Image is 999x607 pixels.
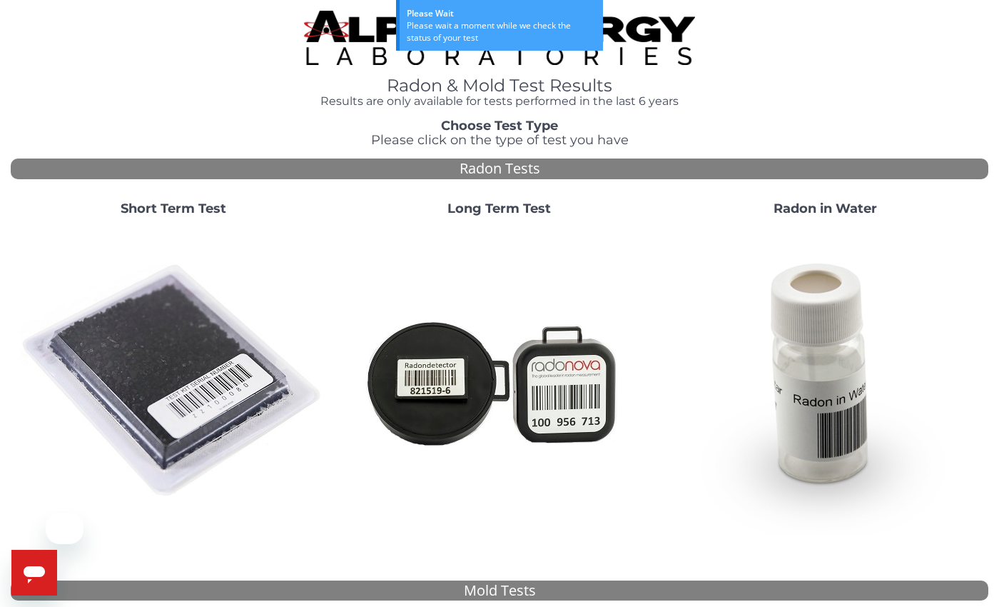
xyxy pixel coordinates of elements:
[407,19,596,44] div: Please wait a moment while we check the status of your test
[672,228,979,535] img: RadoninWater.jpg
[11,159,988,179] div: Radon Tests
[441,118,558,134] strong: Choose Test Type
[774,201,877,216] strong: Radon in Water
[371,132,629,148] span: Please click on the type of test you have
[46,513,83,544] iframe: Message from company
[447,201,551,216] strong: Long Term Test
[407,7,596,19] div: Please Wait
[304,76,695,95] h1: Radon & Mold Test Results
[121,201,226,216] strong: Short Term Test
[20,228,327,535] img: ShortTerm.jpg
[11,581,988,601] div: Mold Tests
[304,95,695,108] h4: Results are only available for tests performed in the last 6 years
[304,11,695,65] img: TightCrop.jpg
[11,550,57,596] iframe: Button to launch messaging window
[346,228,653,535] img: Radtrak2vsRadtrak3.jpg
